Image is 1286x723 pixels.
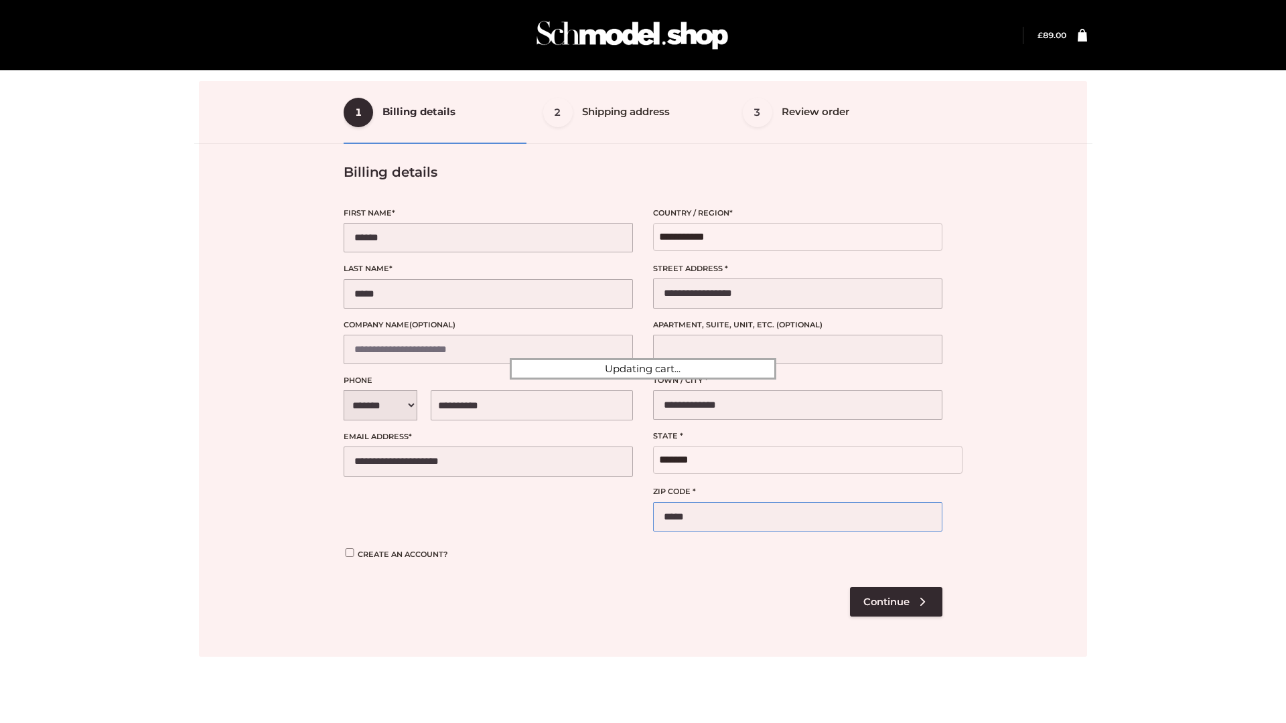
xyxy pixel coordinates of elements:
div: Updating cart... [510,358,776,380]
bdi: 89.00 [1038,30,1066,40]
span: £ [1038,30,1043,40]
img: Schmodel Admin 964 [532,9,733,62]
a: £89.00 [1038,30,1066,40]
